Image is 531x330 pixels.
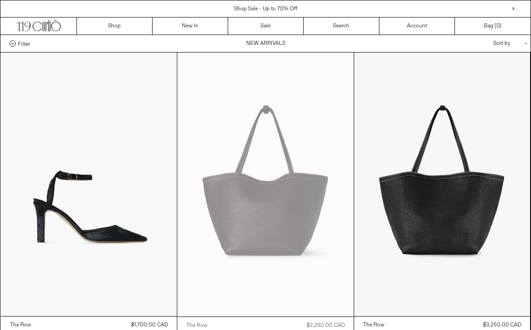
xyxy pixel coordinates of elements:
a: The Row [186,321,239,330]
a: Bag () [455,18,531,35]
a: New In [153,18,228,35]
img: The Row Carla Ankle Strap [1,53,177,316]
a: The Row [10,321,76,329]
div: $3,250.00 CAD [483,321,521,329]
div: The Row [10,321,31,329]
a: Shop [77,18,153,35]
a: Search [304,18,379,35]
img: The Row Park Tote Three Stitch [177,53,354,317]
span: ) [496,22,501,30]
div: The Row [186,322,207,330]
div: $3,250.00 CAD [306,321,345,330]
span: 0 [496,22,499,30]
img: The Row Park Tote Three Stitch [354,53,531,316]
a: Sale [228,18,304,35]
div: $1,700.00 CAD [131,321,168,329]
a: Shop Sale - Up to 70% Off [234,5,297,13]
a: The Row [363,321,416,329]
span: Filter [18,40,30,47]
div: Sort by [441,35,522,52]
a: Account [379,18,455,35]
div: The Row [363,321,384,329]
